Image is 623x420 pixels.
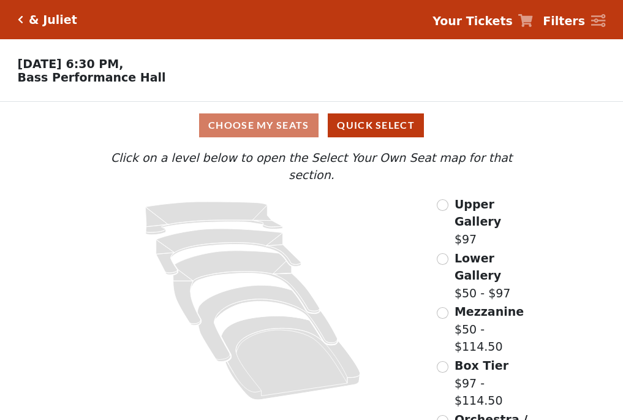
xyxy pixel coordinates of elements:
[86,149,536,184] p: Click on a level below to open the Select Your Own Seat map for that section.
[455,359,508,372] span: Box Tier
[432,14,513,28] strong: Your Tickets
[18,15,23,24] a: Click here to go back to filters
[29,13,77,27] h5: & Juliet
[455,251,501,283] span: Lower Gallery
[455,303,537,356] label: $50 - $114.50
[156,229,301,275] path: Lower Gallery - Seats Available: 73
[328,113,424,137] button: Quick Select
[455,197,501,229] span: Upper Gallery
[146,202,283,235] path: Upper Gallery - Seats Available: 311
[222,316,361,400] path: Orchestra / Parterre Circle - Seats Available: 18
[455,357,537,410] label: $97 - $114.50
[455,196,537,248] label: $97
[543,14,585,28] strong: Filters
[432,12,533,30] a: Your Tickets
[543,12,605,30] a: Filters
[455,250,537,302] label: $50 - $97
[455,305,524,318] span: Mezzanine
